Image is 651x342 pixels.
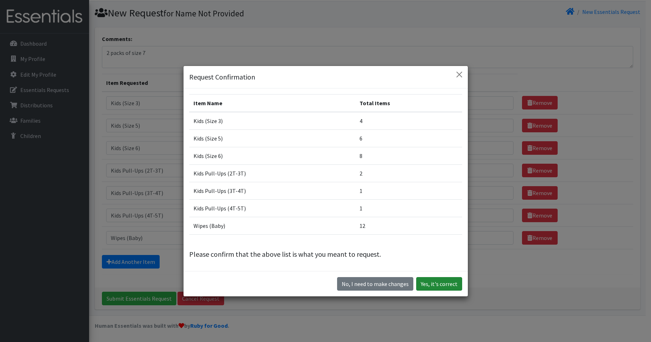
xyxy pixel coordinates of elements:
td: 4 [355,112,462,130]
th: Item Name [189,94,355,112]
td: Kids Pull-Ups (4T-5T) [189,199,355,217]
td: 8 [355,147,462,164]
button: No I need to make changes [337,277,413,291]
td: Wipes (Baby) [189,217,355,234]
button: Yes, it's correct [416,277,462,291]
td: 6 [355,129,462,147]
h5: Request Confirmation [189,72,255,82]
td: Kids Pull-Ups (3T-4T) [189,182,355,199]
td: Kids Pull-Ups (2T-3T) [189,164,355,182]
td: 1 [355,199,462,217]
p: Please confirm that the above list is what you meant to request. [189,249,462,260]
th: Total Items [355,94,462,112]
td: 1 [355,182,462,199]
button: Close [454,69,465,80]
td: Kids (Size 6) [189,147,355,164]
td: 2 [355,164,462,182]
td: Kids (Size 3) [189,112,355,130]
td: Kids (Size 5) [189,129,355,147]
td: 12 [355,217,462,234]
